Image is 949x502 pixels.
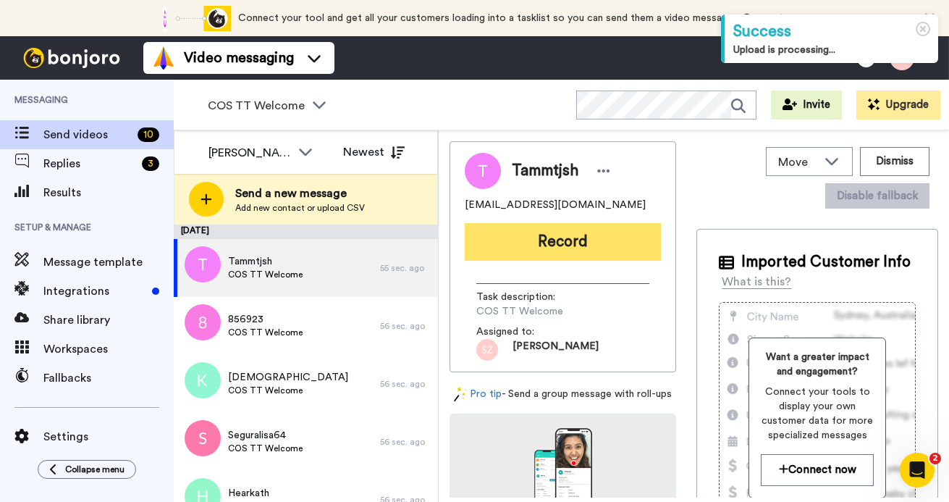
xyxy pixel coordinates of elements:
img: sz.png [476,339,498,361]
span: Assigned to: [476,325,578,339]
span: COS TT Welcome [228,443,303,454]
img: t.png [185,246,221,283]
a: Pro tip [454,387,502,402]
span: [PERSON_NAME] [513,339,599,361]
span: COS TT Welcome [476,304,614,319]
span: Integrations [43,283,146,300]
span: [DEMOGRAPHIC_DATA] [228,370,348,385]
span: Collapse menu [65,464,125,475]
button: Disable fallback [825,183,929,209]
span: Video messaging [184,48,294,68]
div: animation [151,6,231,31]
iframe: Intercom live chat [900,453,935,488]
span: COS TT Welcome [208,97,305,114]
div: 10 [138,127,159,142]
img: bj-logo-header-white.svg [17,48,126,68]
span: Share library [43,311,174,329]
span: Workspaces [43,340,174,358]
span: Hearkath [228,486,303,501]
span: 856923 [228,312,303,327]
div: - Send a group message with roll-ups [450,387,676,402]
div: What is this? [722,273,791,290]
button: Connect now [761,454,874,485]
span: COS TT Welcome [228,385,348,396]
div: 56 sec. ago [380,378,431,390]
span: Message template [43,254,174,271]
span: Connect your tool and get all your customers loading into a tasklist so you can send them a video... [238,13,735,23]
button: Newest [332,138,416,167]
img: Image of Tammtjsh [465,153,501,189]
div: 56 sec. ago [380,320,431,332]
span: COS TT Welcome [228,269,303,280]
img: k.png [185,362,221,398]
img: 8.png [185,304,221,340]
span: Tammtjsh [512,160,578,182]
span: Add new contact or upload CSV [235,202,365,214]
span: Imported Customer Info [741,251,911,273]
button: Dismiss [860,147,929,176]
button: Collapse menu [38,460,136,479]
button: Record [465,223,661,261]
div: 56 sec. ago [380,436,431,448]
span: [EMAIL_ADDRESS][DOMAIN_NAME] [465,198,646,212]
span: Tammtjsh [228,254,303,269]
div: [DATE] [174,225,438,239]
span: Want a greater impact and engagement? [761,350,874,379]
span: Replies [43,155,136,172]
span: Results [43,184,174,201]
span: Seguralisa64 [228,428,303,443]
span: Connect your tools to display your own customer data for more specialized messages [761,385,874,443]
span: COS TT Welcome [228,327,303,338]
span: Send videos [43,126,132,143]
span: 2 [929,453,941,464]
img: magic-wand.svg [454,387,467,402]
div: [PERSON_NAME] [208,144,291,162]
div: Upload is processing... [733,43,929,57]
div: 3 [142,156,159,171]
span: Settings [43,428,174,445]
div: Success [733,20,929,43]
span: Send a new message [235,185,365,202]
button: Upgrade [856,91,940,120]
span: Fallbacks [43,369,174,387]
button: Invite [771,91,842,120]
span: Move [778,154,817,171]
img: s.png [185,420,221,456]
div: 55 sec. ago [380,262,431,274]
span: Task description : [476,290,578,304]
img: vm-color.svg [152,46,175,70]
